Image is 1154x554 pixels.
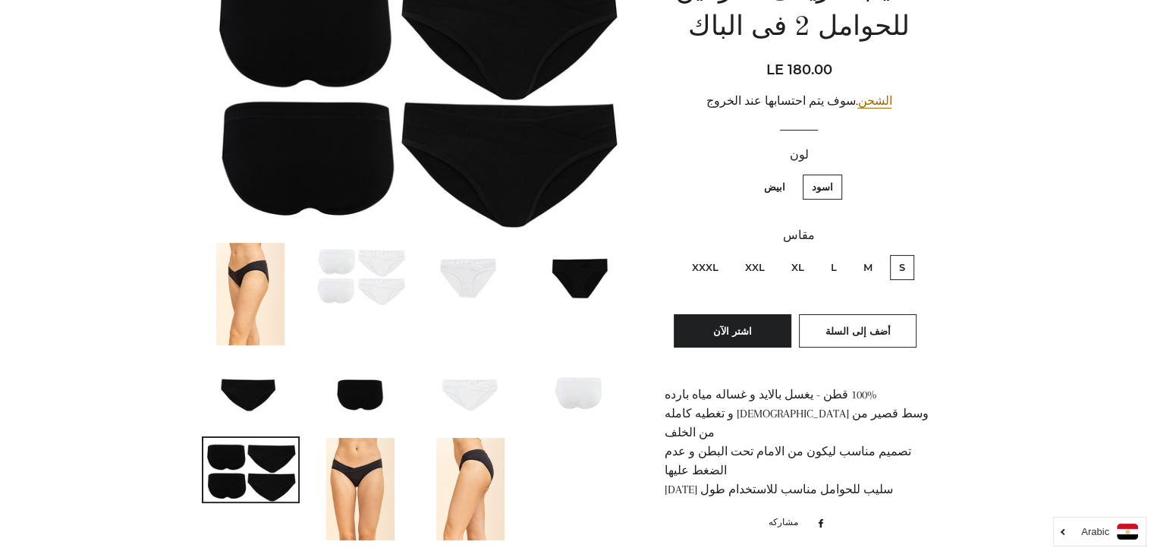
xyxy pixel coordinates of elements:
[664,226,933,245] label: مقاس
[313,360,408,423] img: تحميل الصورة في عارض المعرض ، سليب حريمى شارمين للحوامل 2 فى الباك
[890,255,914,280] label: S
[1081,527,1109,537] i: Arabic
[825,325,890,337] span: أضف إلى السلة
[664,386,933,499] div: 100% قطن - يغسل بالايد و غساله مياه بارده وسط قصير من [DEMOGRAPHIC_DATA] و تغطيه كامله من الخلف ت...
[822,255,846,280] label: L
[313,243,408,307] img: تحميل الصورة في عارض المعرض ، سليب حريمى شارمين للحوامل 2 فى الباك
[674,314,791,348] button: اشتر الآن
[423,243,518,307] img: تحميل الصورة في عارض المعرض ، سليب حريمى شارمين للحوامل 2 فى الباك
[203,360,299,423] img: تحميل الصورة في عارض المعرض ، سليب حريمى شارمين للحوامل 2 فى الباك
[326,438,395,540] img: تحميل الصورة في عارض المعرض ، سليب حريمى شارمين للحوامل 2 فى الباك
[857,94,891,109] a: الشحن
[769,515,806,531] span: مشاركه
[799,314,917,348] button: أضف إلى السلة
[533,243,628,307] img: تحميل الصورة في عارض المعرض ، سليب حريمى شارمين للحوامل 2 فى الباك
[854,255,882,280] label: M
[203,438,299,502] img: تحميل الصورة في عارض المعرض ، سليب حريمى شارمين للحوامل 2 فى الباك
[533,360,628,423] img: تحميل الصورة في عارض المعرض ، سليب حريمى شارمين للحوامل 2 فى الباك
[755,175,794,200] label: ابيض
[683,255,728,280] label: XXXL
[803,175,842,200] label: اسود
[1061,524,1138,540] a: Arabic
[782,255,813,280] label: XL
[766,61,832,78] span: LE 180.00
[664,92,933,111] div: .سوف يتم احتسابها عند الخروج
[216,243,285,345] img: تحميل الصورة في عارض المعرض ، سليب حريمى شارمين للحوامل 2 فى الباك
[423,360,518,423] img: تحميل الصورة في عارض المعرض ، سليب حريمى شارمين للحوامل 2 فى الباك
[664,146,933,165] label: لون
[736,255,774,280] label: XXL
[436,438,505,540] img: تحميل الصورة في عارض المعرض ، سليب حريمى شارمين للحوامل 2 فى الباك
